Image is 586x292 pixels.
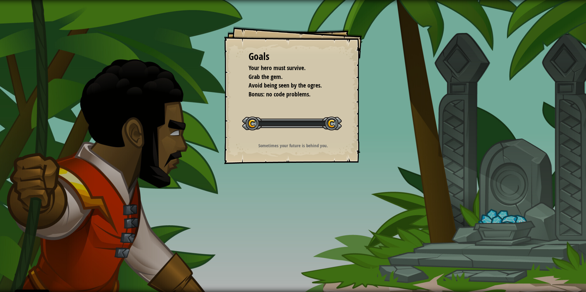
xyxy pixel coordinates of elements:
[249,73,283,81] span: Grab the gem.
[241,90,336,99] li: Bonus: no code problems.
[249,64,306,72] span: Your hero must survive.
[241,81,336,90] li: Avoid being seen by the ogres.
[249,50,337,64] div: Goals
[241,73,336,81] li: Grab the gem.
[249,81,322,89] span: Avoid being seen by the ogres.
[249,90,310,98] span: Bonus: no code problems.
[241,64,336,73] li: Your hero must survive.
[232,142,355,149] p: Sometimes your future is behind you.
